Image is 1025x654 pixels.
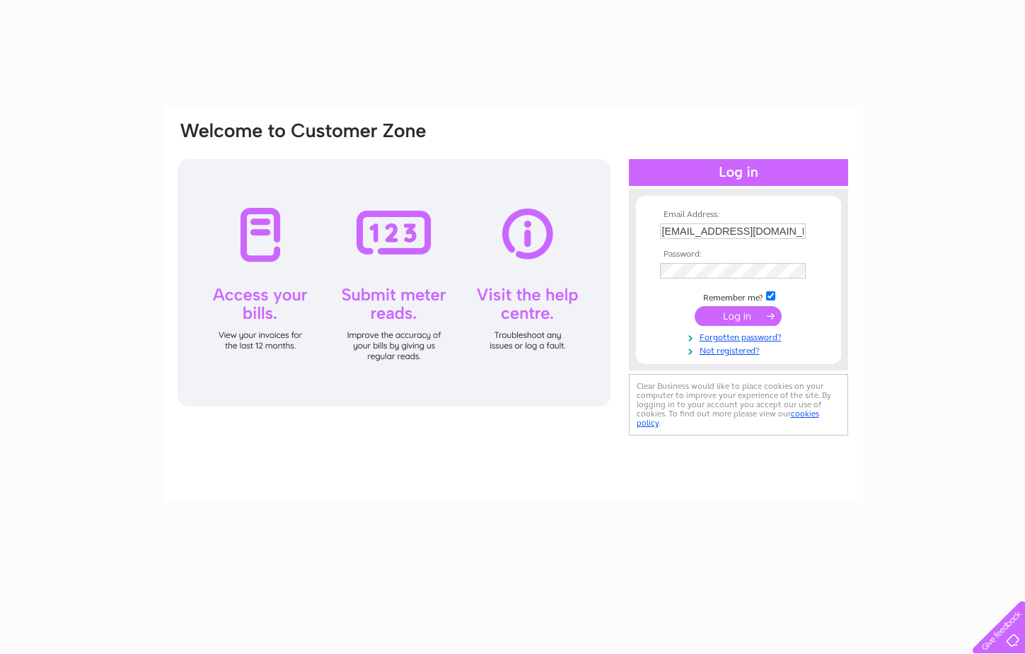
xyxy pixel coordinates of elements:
a: cookies policy [637,409,819,428]
div: Clear Business would like to place cookies on your computer to improve your experience of the sit... [629,374,848,436]
td: Remember me? [656,289,821,303]
input: Submit [695,306,782,326]
a: Forgotten password? [660,329,821,343]
a: Not registered? [660,343,821,356]
th: Password: [656,250,821,259]
th: Email Address: [656,210,821,220]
